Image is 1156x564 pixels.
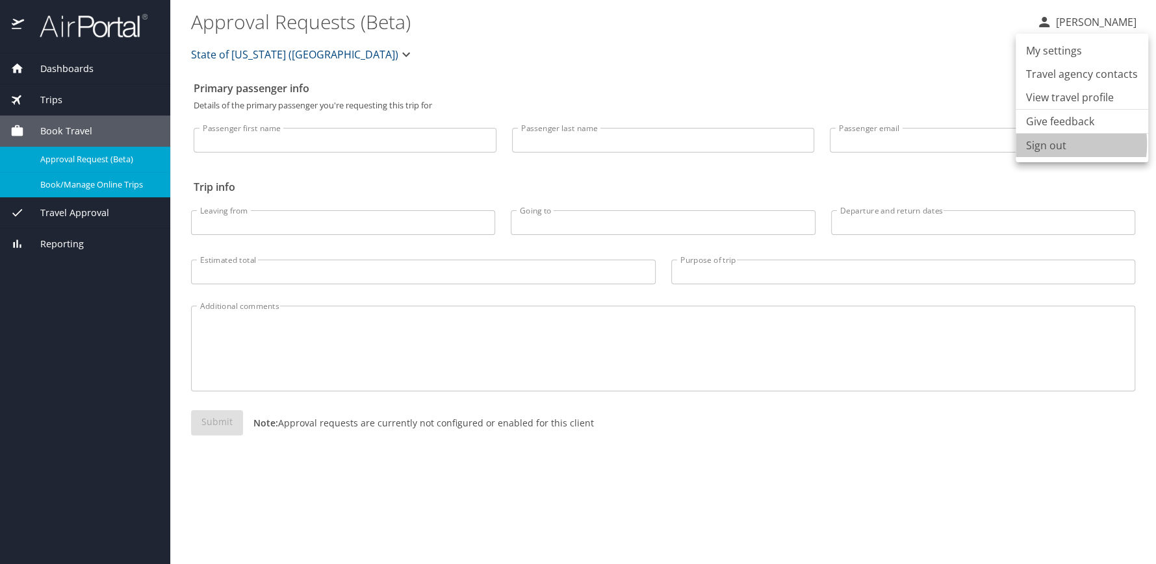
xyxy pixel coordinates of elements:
a: Travel agency contacts [1016,62,1148,86]
a: View travel profile [1016,86,1148,109]
a: My settings [1016,39,1148,62]
a: Give feedback [1026,114,1094,129]
li: Sign out [1016,134,1148,157]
